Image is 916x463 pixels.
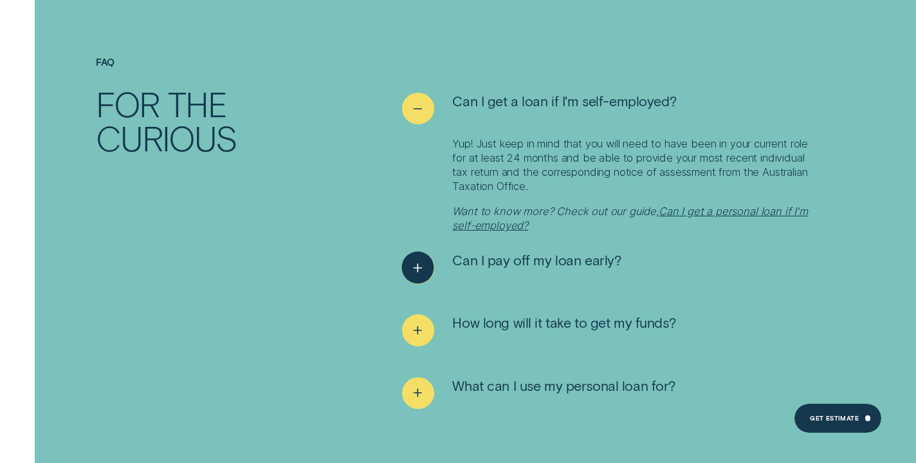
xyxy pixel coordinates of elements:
[96,57,330,68] h4: FAQ
[96,87,330,155] h2: For the curious
[452,252,621,269] span: Can I pay off my loan early?
[402,314,675,346] button: See more
[452,205,659,218] em: Want to know more? Check out our guide,
[794,404,881,433] a: Get Estimate
[402,377,675,409] button: See more
[402,252,621,283] button: See more
[452,377,675,395] span: What can I use my personal loan for?
[402,93,676,124] button: See less
[452,137,820,194] p: Yup! Just keep in mind that you will need to have been in your current role for at least 24 month...
[452,314,675,332] span: How long will it take to get my funds?
[452,93,676,110] span: Can I get a loan if I'm self-employed?
[452,205,807,232] a: Can I get a personal loan if I'm self-employed?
